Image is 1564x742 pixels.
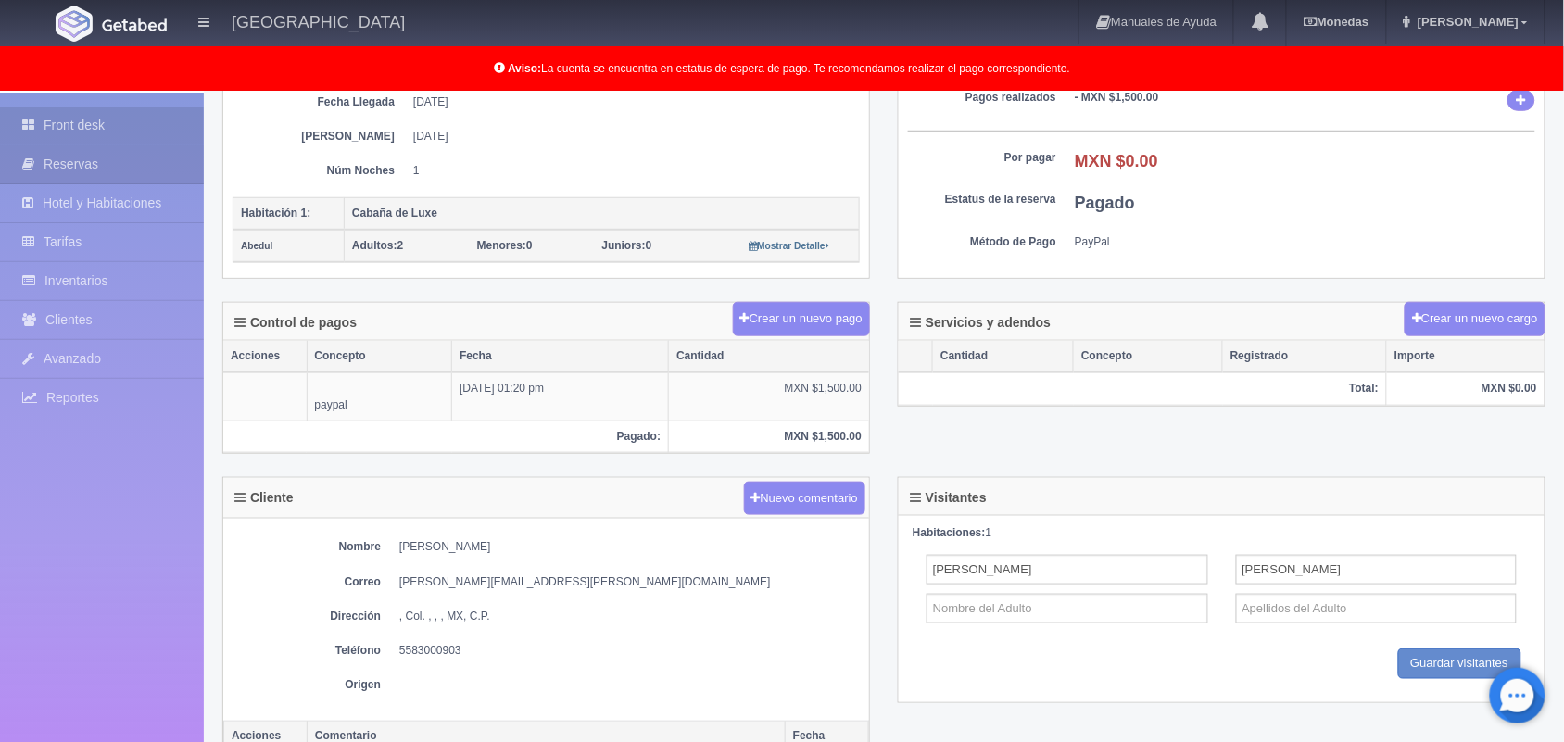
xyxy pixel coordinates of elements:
h4: Control de pagos [234,316,357,330]
input: Apellidos del Adulto [1236,555,1518,585]
dt: [PERSON_NAME] [246,129,395,145]
th: Registrado [1223,341,1387,372]
input: Nombre del Adulto [927,594,1208,623]
h4: Visitantes [910,491,987,505]
strong: Adultos: [352,239,397,252]
input: Guardar visitantes [1398,648,1522,679]
dt: Fecha Llegada [246,94,395,110]
small: Mostrar Detalle [749,241,829,251]
span: [PERSON_NAME] [1413,15,1519,29]
th: Importe [1387,341,1545,372]
b: Monedas [1304,15,1368,29]
b: Habitación 1: [241,207,310,220]
th: Fecha [452,341,669,372]
b: MXN $0.00 [1075,152,1158,170]
span: 0 [602,239,652,252]
small: Abedul [241,241,273,251]
a: Mostrar Detalle [749,239,829,252]
input: Nombre del Adulto [927,555,1208,585]
th: Total: [899,372,1387,405]
strong: Menores: [477,239,526,252]
span: 0 [477,239,533,252]
img: Getabed [102,18,167,31]
img: Getabed [56,6,93,42]
dd: PayPal [1075,234,1535,250]
td: [DATE] 01:20 pm [452,372,669,421]
div: 1 [913,525,1531,541]
button: Nuevo comentario [744,482,866,516]
dt: Origen [233,677,381,693]
h4: [GEOGRAPHIC_DATA] [232,9,405,32]
strong: Habitaciones: [913,526,986,539]
dt: Pagos realizados [908,90,1056,106]
th: Concepto [1074,341,1223,372]
td: MXN $1,500.00 [669,372,869,421]
dd: [PERSON_NAME][EMAIL_ADDRESS][PERSON_NAME][DOMAIN_NAME] [399,574,860,590]
h4: Cliente [234,491,294,505]
b: Pagado [1075,194,1135,212]
button: Crear un nuevo pago [733,302,870,336]
dt: Método de Pago [908,234,1056,250]
th: Pagado: [223,421,669,452]
dd: [DATE] [413,129,846,145]
dt: Núm Noches [246,163,395,179]
h4: Servicios y adendos [910,316,1051,330]
dd: 5583000903 [399,643,860,659]
th: Acciones [223,341,307,372]
th: Cabaña de Luxe [345,197,860,230]
dd: [PERSON_NAME] [399,539,860,555]
dt: Teléfono [233,643,381,659]
th: Cantidad [933,341,1074,372]
th: MXN $0.00 [1387,372,1545,405]
th: Cantidad [669,341,869,372]
td: paypal [307,372,452,421]
dt: Estatus de la reserva [908,192,1056,208]
input: Apellidos del Adulto [1236,594,1518,623]
dt: Por pagar [908,150,1056,166]
b: Aviso: [508,62,541,75]
dt: Dirección [233,609,381,624]
dt: Correo [233,574,381,590]
dt: Nombre [233,539,381,555]
button: Crear un nuevo cargo [1405,302,1545,336]
dd: [DATE] [413,94,846,110]
span: 2 [352,239,403,252]
strong: Juniors: [602,239,646,252]
th: MXN $1,500.00 [669,421,869,452]
b: - MXN $1,500.00 [1075,91,1159,104]
th: Concepto [307,341,452,372]
dd: , Col. , , , MX, C.P. [399,609,860,624]
dd: 1 [413,163,846,179]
